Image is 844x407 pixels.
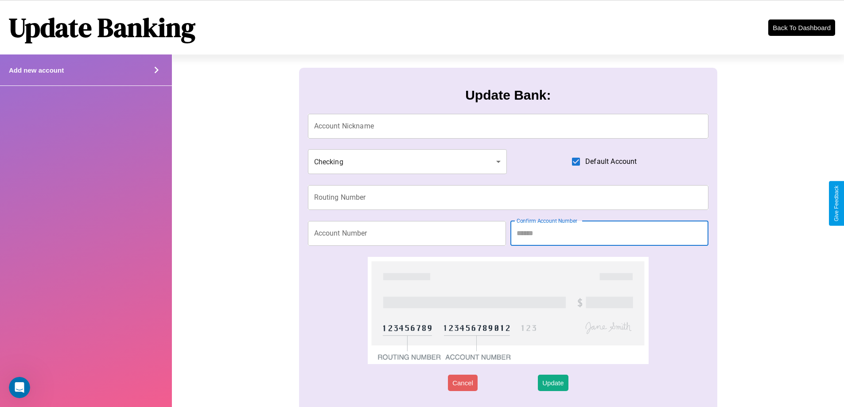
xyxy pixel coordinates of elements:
[368,257,648,364] img: check
[768,19,835,36] button: Back To Dashboard
[585,156,637,167] span: Default Account
[9,66,64,74] h4: Add new account
[833,186,840,221] div: Give Feedback
[9,377,30,398] iframe: Intercom live chat
[517,217,577,225] label: Confirm Account Number
[448,375,478,391] button: Cancel
[9,9,195,46] h1: Update Banking
[465,88,551,103] h3: Update Bank:
[308,149,507,174] div: Checking
[538,375,568,391] button: Update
